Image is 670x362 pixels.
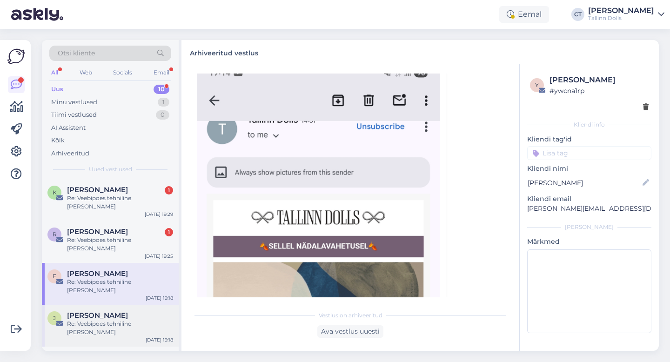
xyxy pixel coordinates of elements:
input: Lisa nimi [528,178,641,188]
div: [PERSON_NAME] [549,74,649,86]
div: # ywcna1rp [549,86,649,96]
div: All [49,67,60,79]
div: Email [152,67,171,79]
div: Web [78,67,94,79]
span: Uued vestlused [89,165,132,174]
p: Kliendi nimi [527,164,651,174]
div: 10 [154,85,169,94]
div: Tallinn Dolls [588,14,654,22]
a: [PERSON_NAME]Tallinn Dolls [588,7,664,22]
div: 1 [158,98,169,107]
div: CT [571,8,584,21]
span: E [53,273,56,280]
div: AI Assistent [51,123,86,133]
div: Tiimi vestlused [51,110,97,120]
div: Uus [51,85,63,94]
div: 1 [165,186,173,194]
p: [PERSON_NAME][EMAIL_ADDRESS][DOMAIN_NAME] [527,204,651,214]
div: Arhiveeritud [51,149,89,158]
label: Arhiveeritud vestlus [190,46,258,58]
p: Kliendi email [527,194,651,204]
div: Re: Veebipoes tehniline [PERSON_NAME] [67,236,173,253]
div: [DATE] 19:25 [145,253,173,260]
span: R [53,231,57,238]
p: Kliendi tag'id [527,134,651,144]
div: Minu vestlused [51,98,97,107]
div: [DATE] 19:18 [146,336,173,343]
div: Socials [111,67,134,79]
div: Re: Veebipoes tehniline [PERSON_NAME] [67,320,173,336]
div: Eemal [499,6,549,23]
input: Lisa tag [527,146,651,160]
div: 1 [165,228,173,236]
span: Reet Reili [67,228,128,236]
div: 0 [156,110,169,120]
div: Kliendi info [527,121,651,129]
span: y [535,81,539,88]
div: [PERSON_NAME] [527,223,651,231]
span: Vestlus on arhiveeritud [319,311,382,320]
div: Kõik [51,136,65,145]
span: K [53,189,57,196]
img: Askly Logo [7,47,25,65]
div: Re: Veebipoes tehniline [PERSON_NAME] [67,278,173,295]
p: Märkmed [527,237,651,247]
span: Kerly Sepp [67,186,128,194]
span: Otsi kliente [58,48,95,58]
span: J [53,315,56,322]
div: Ava vestlus uuesti [317,325,383,338]
span: Evelyn Punga-Risti [67,269,128,278]
span: Jelena Kivimurd [67,311,128,320]
div: [DATE] 19:18 [146,295,173,302]
div: Re: Veebipoes tehniline [PERSON_NAME] [67,194,173,211]
div: [DATE] 19:29 [145,211,173,218]
div: [PERSON_NAME] [588,7,654,14]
